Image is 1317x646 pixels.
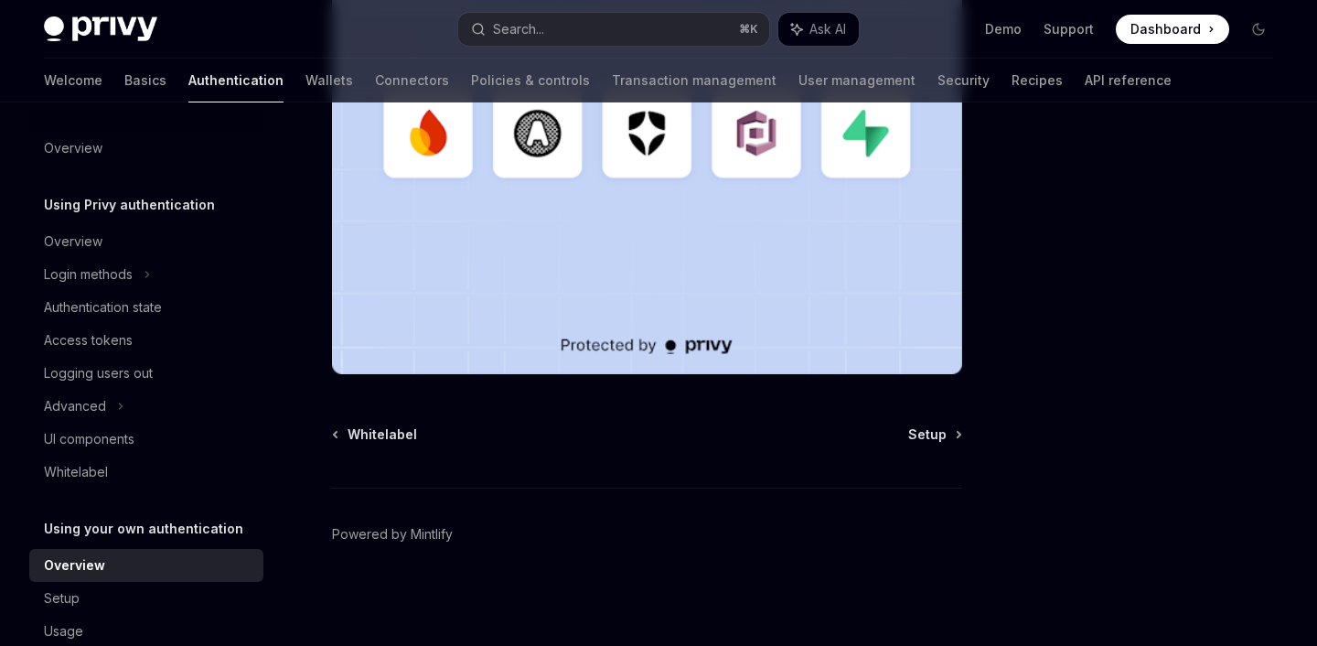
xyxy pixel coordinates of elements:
a: Dashboard [1116,15,1229,44]
h5: Using Privy authentication [44,194,215,216]
div: Authentication state [44,296,162,318]
div: UI components [44,428,134,450]
span: Setup [908,425,947,444]
a: Authentication [188,59,284,102]
h5: Using your own authentication [44,518,243,540]
div: Access tokens [44,329,133,351]
button: Toggle dark mode [1244,15,1273,44]
a: Recipes [1012,59,1063,102]
a: Demo [985,20,1022,38]
span: ⌘ K [739,22,758,37]
a: Overview [29,549,263,582]
div: Overview [44,554,105,576]
span: Whitelabel [348,425,417,444]
a: User management [798,59,915,102]
button: Search...⌘K [458,13,768,46]
a: Whitelabel [29,456,263,489]
a: Basics [124,59,166,102]
div: Overview [44,231,102,253]
a: API reference [1085,59,1172,102]
a: Transaction management [612,59,776,102]
div: Logging users out [44,362,153,384]
div: Overview [44,137,102,159]
div: Whitelabel [44,461,108,483]
a: UI components [29,423,263,456]
a: Wallets [305,59,353,102]
a: Overview [29,225,263,258]
button: Ask AI [778,13,859,46]
img: dark logo [44,16,157,42]
div: Setup [44,587,80,609]
a: Setup [908,425,960,444]
a: Whitelabel [334,425,417,444]
a: Authentication state [29,291,263,324]
a: Powered by Mintlify [332,525,453,544]
span: Ask AI [809,20,846,38]
div: Advanced [44,395,106,417]
a: Welcome [44,59,102,102]
span: Dashboard [1130,20,1201,38]
a: Overview [29,132,263,165]
a: Policies & controls [471,59,590,102]
div: Usage [44,620,83,642]
a: Access tokens [29,324,263,357]
div: Search... [493,18,544,40]
a: Connectors [375,59,449,102]
a: Setup [29,582,263,615]
a: Support [1044,20,1094,38]
div: Login methods [44,264,133,285]
a: Security [937,59,990,102]
a: Logging users out [29,357,263,390]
